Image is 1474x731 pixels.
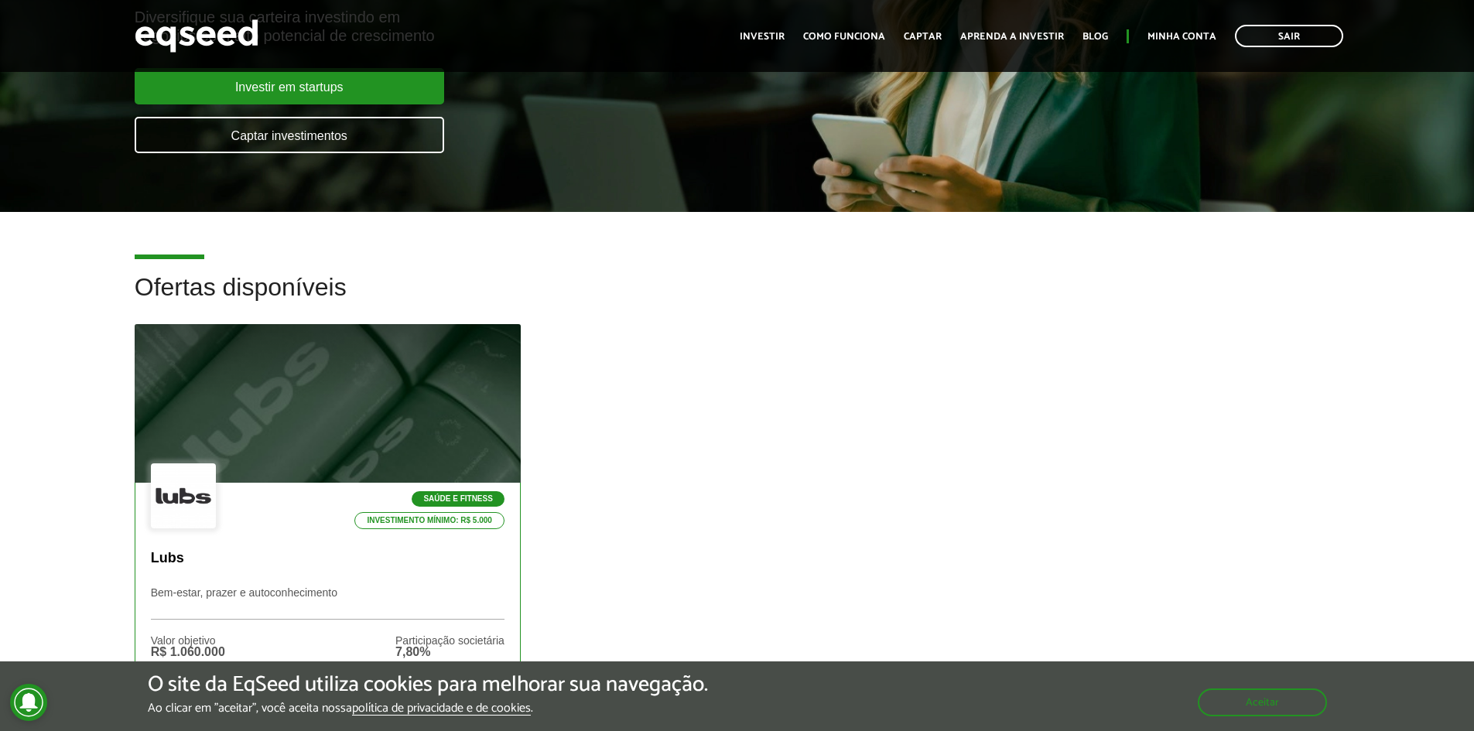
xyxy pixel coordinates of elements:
[151,635,225,646] div: Valor objetivo
[151,646,225,658] div: R$ 1.060.000
[1082,32,1108,42] a: Blog
[1147,32,1216,42] a: Minha conta
[135,68,444,104] a: Investir em startups
[352,702,531,716] a: política de privacidade e de cookies
[1235,25,1343,47] a: Sair
[148,673,708,697] h5: O site da EqSeed utiliza cookies para melhorar sua navegação.
[904,32,942,42] a: Captar
[148,701,708,716] p: Ao clicar em "aceitar", você aceita nossa .
[151,586,504,620] p: Bem-estar, prazer e autoconhecimento
[354,512,504,529] p: Investimento mínimo: R$ 5.000
[135,274,1340,324] h2: Ofertas disponíveis
[135,15,258,56] img: EqSeed
[395,646,504,658] div: 7,80%
[960,32,1064,42] a: Aprenda a investir
[740,32,785,42] a: Investir
[412,491,504,507] p: Saúde e Fitness
[151,550,504,567] p: Lubs
[135,117,444,153] a: Captar investimentos
[135,324,521,718] a: Saúde e Fitness Investimento mínimo: R$ 5.000 Lubs Bem-estar, prazer e autoconhecimento Valor obj...
[1198,688,1327,716] button: Aceitar
[395,635,504,646] div: Participação societária
[803,32,885,42] a: Como funciona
